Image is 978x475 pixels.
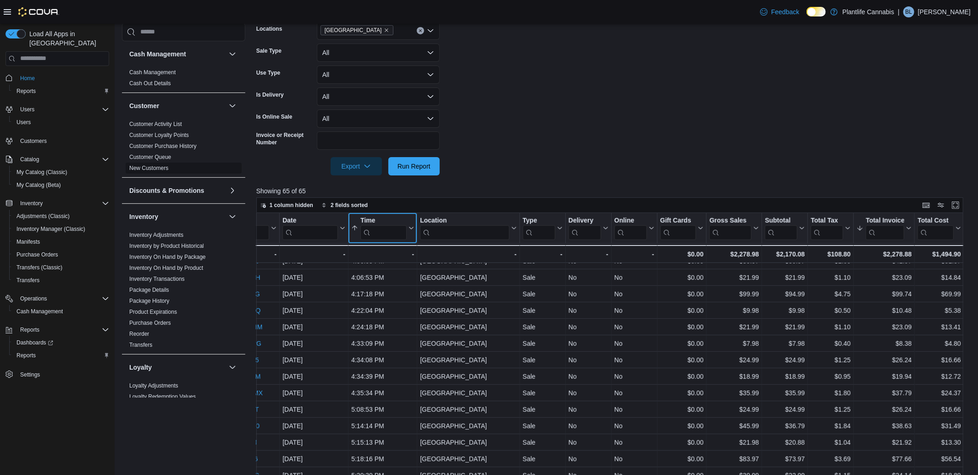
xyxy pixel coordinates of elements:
[614,322,654,333] div: No
[227,185,238,196] button: Discounts & Promotions
[129,342,152,348] a: Transfers
[2,134,113,147] button: Customers
[811,256,851,267] div: $2.00
[903,6,914,17] div: Bruno Leest
[856,249,912,260] div: $2,278.88
[129,276,185,282] a: Inventory Transactions
[660,322,704,333] div: $0.00
[360,216,407,225] div: Time
[17,87,36,95] span: Reports
[320,25,393,35] span: Calgary - University District
[317,87,440,106] button: All
[9,349,113,362] button: Reports
[351,256,414,267] div: 4:06:05 PM
[17,225,85,233] span: Inventory Manager (Classic)
[129,232,183,238] a: Inventory Adjustments
[614,216,647,225] div: Online
[765,216,805,240] button: Subtotal
[709,322,759,333] div: $21.99
[212,257,259,265] a: INB84K-J9CX49
[13,249,62,260] a: Purchase Orders
[13,236,109,247] span: Manifests
[256,69,280,76] label: Use Type
[212,216,269,225] div: Receipt #
[765,289,805,300] div: $94.99
[227,362,238,373] button: Loyalty
[256,131,313,146] label: Invoice or Receipt Number
[129,131,189,139] span: Customer Loyalty Points
[420,216,509,225] div: Location
[129,320,171,326] a: Purchase Orders
[13,350,109,361] span: Reports
[282,256,345,267] div: [DATE]
[282,216,338,225] div: Date
[569,216,601,225] div: Delivery
[129,286,169,294] span: Package Details
[17,277,39,284] span: Transfers
[17,264,62,271] span: Transfers (Classic)
[398,162,431,171] span: Run Report
[129,154,171,160] a: Customer Queue
[13,117,34,128] a: Users
[811,289,851,300] div: $4.75
[257,200,317,211] button: 1 column hidden
[17,72,109,84] span: Home
[129,186,204,195] h3: Discounts & Promotions
[917,272,961,283] div: $14.84
[129,309,177,315] a: Product Expirations
[129,275,185,283] span: Inventory Transactions
[856,305,912,316] div: $10.48
[129,49,225,59] button: Cash Management
[129,393,196,400] a: Loyalty Redemption Values
[866,216,904,240] div: Total Invoiced
[13,350,39,361] a: Reports
[9,166,113,179] button: My Catalog (Classic)
[212,323,262,331] a: INB84K-J9DCHM
[13,262,109,273] span: Transfers (Classic)
[17,352,36,359] span: Reports
[122,229,245,354] div: Inventory
[917,256,961,267] div: $31.87
[17,324,109,335] span: Reports
[17,104,38,115] button: Users
[523,305,563,316] div: Sale
[18,7,59,16] img: Cova
[765,249,805,260] div: $2,170.08
[906,6,912,17] span: BL
[765,305,805,316] div: $9.98
[129,242,204,250] span: Inventory by Product Historical
[569,256,608,267] div: No
[17,181,61,189] span: My Catalog (Beta)
[856,289,912,300] div: $99.74
[17,135,109,147] span: Customers
[856,272,912,283] div: $23.09
[17,369,44,380] a: Settings
[351,289,414,300] div: 4:17:18 PM
[129,264,203,272] span: Inventory On Hand by Product
[17,339,53,346] span: Dashboards
[660,272,704,283] div: $0.00
[9,336,113,349] a: Dashboards
[256,25,282,33] label: Locations
[282,322,345,333] div: [DATE]
[17,293,109,304] span: Operations
[13,236,44,247] a: Manifests
[811,305,851,316] div: $0.50
[420,289,517,300] div: [GEOGRAPHIC_DATA]
[13,86,109,97] span: Reports
[129,120,182,128] span: Customer Activity List
[614,272,654,283] div: No
[9,274,113,287] button: Transfers
[2,323,113,336] button: Reports
[523,322,563,333] div: Sale
[660,216,696,225] div: Gift Cards
[9,85,113,98] button: Reports
[765,216,797,240] div: Subtotal
[17,308,63,315] span: Cash Management
[523,249,563,260] div: -
[709,216,751,225] div: Gross Sales
[212,249,276,260] div: -
[212,406,259,413] a: INB84K-J9F8KT
[13,167,71,178] a: My Catalog (Classic)
[917,249,961,260] div: $1,494.90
